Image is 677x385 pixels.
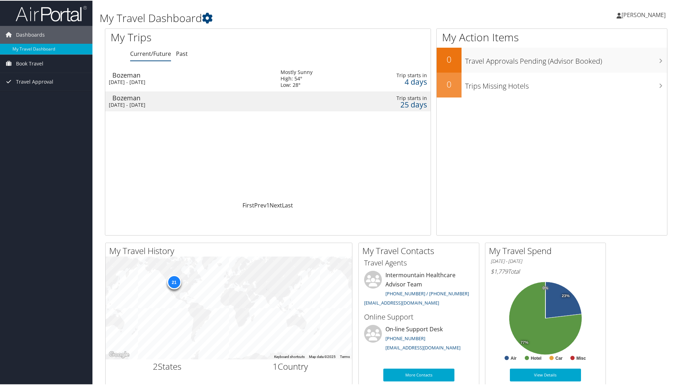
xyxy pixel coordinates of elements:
h3: Travel Agents [364,257,474,267]
div: [DATE] - [DATE] [109,101,270,107]
a: Next [270,201,282,209]
h1: My Action Items [437,29,667,44]
h2: My Travel Contacts [362,244,479,256]
span: Travel Approval [16,72,53,90]
a: View Details [510,368,581,381]
h1: My Travel Dashboard [100,10,482,25]
div: Low: 28° [281,81,313,88]
a: 1 [266,201,270,209]
a: [EMAIL_ADDRESS][DOMAIN_NAME] [385,344,460,350]
div: Trip starts in [368,72,427,78]
button: Keyboard shortcuts [274,354,305,359]
text: Air [511,355,517,360]
span: $1,779 [491,267,508,275]
h2: 0 [437,53,462,65]
div: High: 54° [281,75,313,81]
a: Terms (opens in new tab) [340,354,350,358]
div: 25 days [368,101,427,107]
a: [PHONE_NUMBER] / [PHONE_NUMBER] [385,290,469,296]
a: First [242,201,254,209]
a: Last [282,201,293,209]
a: [PHONE_NUMBER] [385,334,425,341]
a: 0Trips Missing Hotels [437,72,667,97]
h1: My Trips [111,29,290,44]
h2: 0 [437,78,462,90]
h6: Total [491,267,600,275]
span: [PERSON_NAME] [622,10,666,18]
a: Past [176,49,188,57]
h2: My Travel History [109,244,352,256]
div: Trip starts in [368,94,427,101]
span: Map data ©2025 [309,354,336,358]
span: Book Travel [16,54,43,72]
h3: Trips Missing Hotels [465,77,667,90]
span: 1 [273,360,278,371]
tspan: 23% [562,293,570,297]
text: Car [555,355,563,360]
li: Intermountain Healthcare Advisor Team [361,270,477,308]
text: Misc [576,355,586,360]
span: 2 [153,360,158,371]
a: Prev [254,201,266,209]
div: [DATE] - [DATE] [109,78,270,85]
a: Open this area in Google Maps (opens a new window) [107,349,131,359]
a: 0Travel Approvals Pending (Advisor Booked) [437,47,667,72]
h2: Country [234,360,347,372]
a: More Contacts [383,368,454,381]
h3: Travel Approvals Pending (Advisor Booked) [465,52,667,65]
h2: States [111,360,224,372]
div: Mostly Sunny [281,68,313,75]
a: [PERSON_NAME] [617,4,673,25]
h3: Online Support [364,311,474,321]
tspan: 77% [521,340,528,344]
h6: [DATE] - [DATE] [491,257,600,264]
span: Dashboards [16,25,45,43]
tspan: 0% [543,285,548,290]
h2: My Travel Spend [489,244,606,256]
a: Current/Future [130,49,171,57]
div: 4 days [368,78,427,84]
text: Hotel [531,355,542,360]
div: 21 [167,274,181,288]
img: airportal-logo.png [16,5,87,21]
div: Bozeman [112,94,273,100]
li: On-line Support Desk [361,324,477,353]
img: Google [107,349,131,359]
a: [EMAIL_ADDRESS][DOMAIN_NAME] [364,299,439,305]
div: Bozeman [112,71,273,78]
